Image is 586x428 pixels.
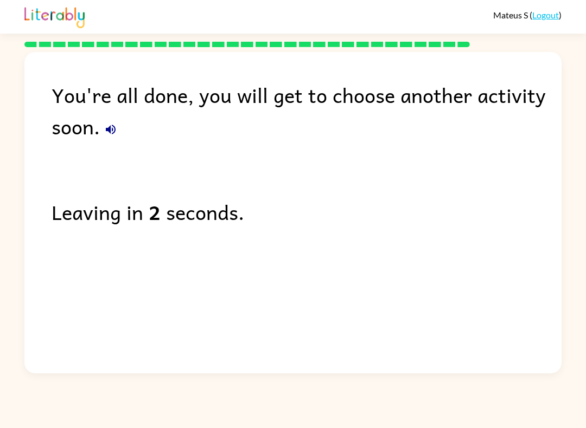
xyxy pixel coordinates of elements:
a: Logout [532,10,559,20]
div: Leaving in seconds. [52,196,562,228]
div: You're all done, you will get to choose another activity soon. [52,79,562,142]
div: ( ) [493,10,562,20]
img: Literably [24,4,85,28]
span: Mateus S [493,10,530,20]
b: 2 [149,196,161,228]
